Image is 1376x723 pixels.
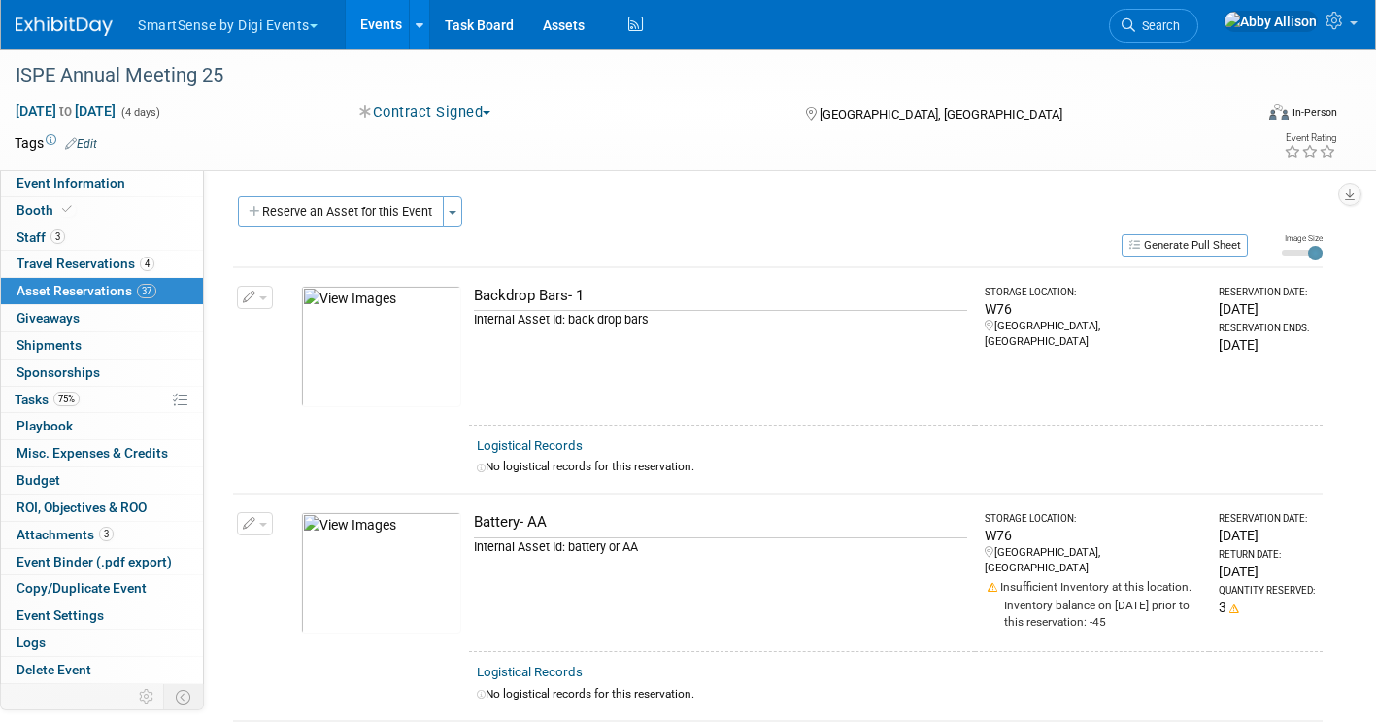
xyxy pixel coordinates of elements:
a: Booth [1,197,203,224]
span: Event Binder (.pdf export) [17,554,172,569]
div: Internal Asset Id: battery or AA [474,537,967,556]
div: Insufficient Inventory at this location. [985,576,1201,596]
span: [GEOGRAPHIC_DATA], [GEOGRAPHIC_DATA] [820,107,1062,121]
span: Attachments [17,527,114,542]
a: Logistical Records [477,665,583,679]
span: Event Settings [17,607,104,623]
a: Logs [1,630,203,656]
div: Return Date: [1219,548,1315,562]
span: Staff [17,229,65,245]
div: In-Person [1292,105,1337,120]
span: Asset Reservations [17,283,156,298]
a: Event Information [1,170,203,196]
td: Personalize Event Tab Strip [130,684,164,709]
a: Delete Event [1,657,203,683]
a: Playbook [1,413,203,439]
a: Copy/Duplicate Event [1,575,203,602]
div: W76 [985,526,1201,545]
div: Backdrop Bars- 1 [474,286,967,306]
a: ROI, Objectives & ROO [1,495,203,521]
i: Booth reservation complete [62,204,72,215]
a: Giveaways [1,305,203,331]
span: Delete Event [17,662,91,677]
span: Booth [17,202,76,218]
span: 3 [99,527,114,541]
span: [DATE] [DATE] [15,102,117,120]
div: [DATE] [1219,335,1315,355]
div: [GEOGRAPHIC_DATA], [GEOGRAPHIC_DATA] [985,319,1201,350]
div: Event Format [1141,101,1337,130]
a: Event Binder (.pdf export) [1,549,203,575]
div: Storage Location: [985,286,1201,299]
button: Contract Signed [352,102,498,122]
div: [DATE] [1219,526,1315,545]
div: Image Size [1282,232,1323,244]
a: Travel Reservations4 [1,251,203,277]
span: 4 [140,257,154,271]
img: View Images [301,512,461,634]
img: Format-Inperson.png [1269,104,1289,120]
button: Generate Pull Sheet [1122,234,1248,257]
a: Edit [65,137,97,151]
a: Attachments3 [1,522,203,548]
div: Storage Location: [985,512,1201,526]
span: Travel Reservations [17,256,154,271]
div: No logistical records for this reservation. [477,686,1315,703]
span: (4 days) [119,106,160,119]
span: to [56,103,75,119]
a: Misc. Expenses & Credits [1,440,203,466]
span: Misc. Expenses & Credits [17,445,168,461]
div: Inventory balance on [DATE] prior to this reservation: -45 [985,596,1201,631]
button: Reserve an Asset for this Event [238,196,444,227]
a: Search [1109,9,1198,43]
span: ROI, Objectives & ROO [17,499,147,515]
div: Reservation Ends: [1219,322,1315,335]
a: Shipments [1,332,203,359]
img: View Images [301,286,461,407]
span: Search [1135,18,1180,33]
div: W76 [985,299,1201,319]
div: Internal Asset Id: back drop bars [474,310,967,328]
span: Tasks [15,392,80,407]
img: ExhibitDay [16,17,113,36]
td: Toggle Event Tabs [164,684,204,709]
span: Playbook [17,418,73,433]
span: Event Information [17,175,125,190]
div: Event Rating [1284,133,1336,143]
span: Shipments [17,337,82,353]
div: [GEOGRAPHIC_DATA], [GEOGRAPHIC_DATA] [985,545,1201,576]
span: 37 [137,284,156,298]
a: Staff3 [1,224,203,251]
span: Logs [17,635,46,650]
div: ISPE Annual Meeting 25 [9,58,1225,93]
span: 75% [53,392,80,406]
a: Logistical Records [477,438,583,453]
span: Sponsorships [17,364,100,380]
div: Quantity Reserved: [1219,584,1315,598]
a: Asset Reservations37 [1,278,203,304]
a: Tasks75% [1,387,203,413]
a: Event Settings [1,602,203,629]
div: No logistical records for this reservation. [477,459,1315,475]
span: 3 [50,229,65,244]
div: Reservation Date: [1219,286,1315,299]
div: Reservation Date: [1219,512,1315,526]
span: Budget [17,472,60,488]
td: Tags [15,133,97,153]
a: Budget [1,467,203,494]
div: [DATE] [1219,562,1315,581]
div: [DATE] [1219,299,1315,319]
div: Battery- AA [474,512,967,533]
a: Sponsorships [1,360,203,386]
span: Copy/Duplicate Event [17,580,147,596]
div: 3 [1219,598,1315,617]
img: Abby Allison [1224,11,1318,32]
span: Giveaways [17,310,80,326]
